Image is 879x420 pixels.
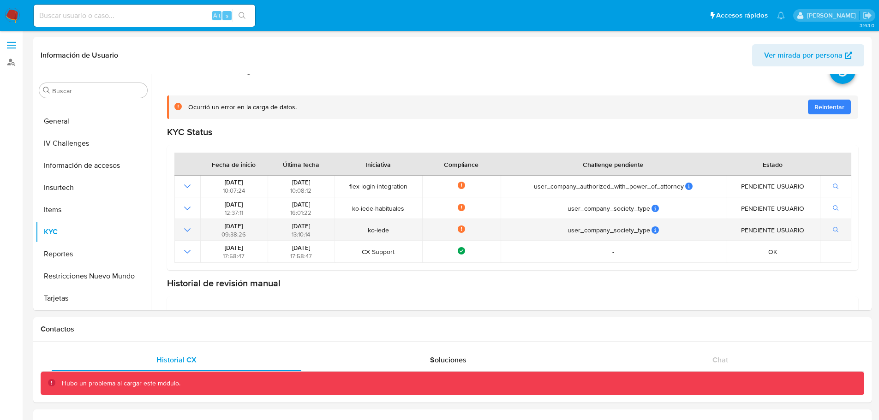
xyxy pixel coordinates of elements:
[36,243,151,265] button: Reportes
[36,265,151,287] button: Restricciones Nuevo Mundo
[36,287,151,309] button: Tarjetas
[36,154,151,177] button: Información de accesos
[36,132,151,154] button: IV Challenges
[764,44,843,66] span: Ver mirada por persona
[156,355,197,365] span: Historial CX
[62,379,180,388] p: Hubo un problema al cargar este módulo.
[52,87,144,95] input: Buscar
[36,221,151,243] button: KYC
[213,11,221,20] span: Alt
[34,10,255,22] input: Buscar usuario o caso...
[430,355,466,365] span: Soluciones
[777,12,785,19] a: Notificaciones
[43,87,50,94] button: Buscar
[862,11,872,20] a: Salir
[807,11,859,20] p: federico.dibella@mercadolibre.com
[226,11,228,20] span: s
[36,110,151,132] button: General
[716,11,768,20] span: Accesos rápidos
[167,66,243,75] p: Actualizado hace una hora
[36,177,151,199] button: Insurtech
[36,199,151,221] button: Items
[752,44,864,66] button: Ver mirada por persona
[41,325,864,334] h1: Contactos
[233,9,251,22] button: search-icon
[41,51,118,60] h1: Información de Usuario
[712,355,728,365] span: Chat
